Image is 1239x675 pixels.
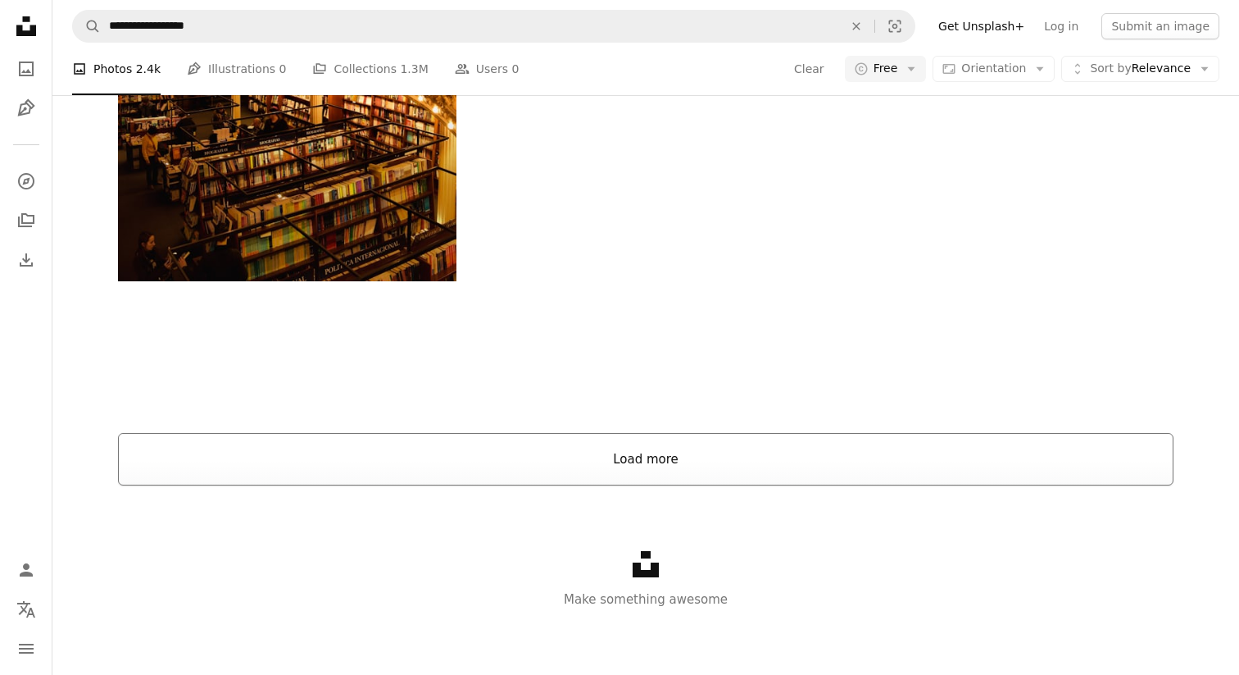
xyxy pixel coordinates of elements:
[511,60,519,78] span: 0
[10,244,43,276] a: Download History
[1034,13,1088,39] a: Log in
[10,554,43,586] a: Log in / Sign up
[72,10,915,43] form: Find visuals sitewide
[455,43,520,95] a: Users 0
[10,52,43,85] a: Photos
[187,43,286,95] a: Illustrations 0
[845,56,927,82] button: Free
[1090,62,1131,75] span: Sort by
[1061,56,1219,82] button: Sort byRelevance
[312,43,428,95] a: Collections 1.3M
[838,11,874,42] button: Clear
[1090,61,1191,77] span: Relevance
[10,204,43,237] a: Collections
[10,593,43,626] button: Language
[118,433,1173,486] button: Load more
[961,62,1026,75] span: Orientation
[10,165,43,198] a: Explore
[874,61,898,77] span: Free
[73,11,101,42] button: Search Unsplash
[928,13,1034,39] a: Get Unsplash+
[400,60,428,78] span: 1.3M
[933,56,1055,82] button: Orientation
[793,56,825,82] button: Clear
[10,632,43,665] button: Menu
[875,11,914,42] button: Visual search
[1101,13,1219,39] button: Submit an image
[52,590,1239,609] p: Make something awesome
[10,10,43,46] a: Home — Unsplash
[10,92,43,125] a: Illustrations
[279,60,287,78] span: 0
